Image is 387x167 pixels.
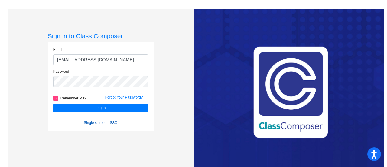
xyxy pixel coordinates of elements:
span: Remember Me? [60,95,86,102]
h3: Sign in to Class Composer [48,32,154,40]
a: Forgot Your Password? [105,95,143,99]
button: Log In [53,104,148,112]
a: Single sign on - SSO [84,121,117,125]
label: Password [53,69,69,74]
label: Email [53,47,62,52]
